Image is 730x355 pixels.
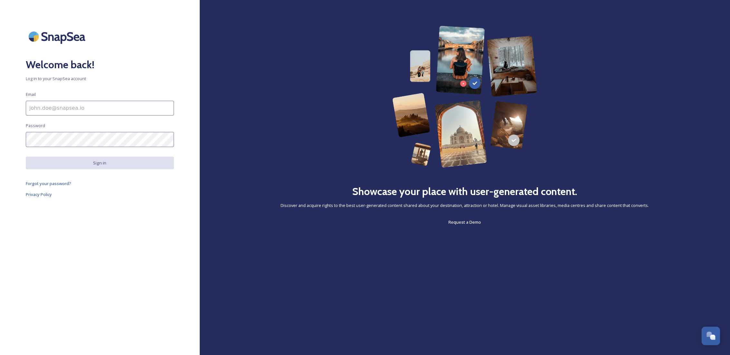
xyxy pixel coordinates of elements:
span: Request a Demo [449,219,481,225]
span: Email [26,91,36,98]
a: Forgot your password? [26,180,174,187]
img: SnapSea Logo [26,26,90,47]
button: Sign in [26,157,174,169]
span: Forgot your password? [26,181,71,186]
a: Privacy Policy [26,191,174,198]
button: Open Chat [702,327,720,345]
span: Password [26,123,45,129]
span: Discover and acquire rights to the best user-generated content shared about your destination, att... [281,202,649,209]
span: Privacy Policy [26,192,52,197]
input: john.doe@snapsea.io [26,101,174,116]
img: 63b42ca75bacad526042e722_Group%20154-p-800.png [392,26,537,168]
h2: Showcase your place with user-generated content. [352,184,578,199]
a: Request a Demo [449,218,481,226]
h2: Welcome back! [26,57,174,72]
span: Log in to your SnapSea account [26,76,174,82]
